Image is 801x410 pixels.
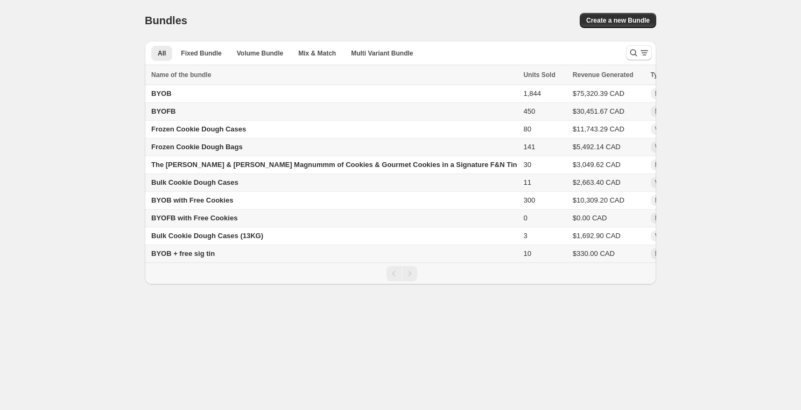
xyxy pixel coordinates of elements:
a: BYOB [151,89,172,98]
a: BYOB + free sig tin [151,249,215,258]
a: Frozen Cookie Dough Cases [151,125,246,133]
span: 10 [523,249,531,258]
span: $30,451.67 CAD [573,107,624,115]
a: BYOB with Free Cookies [151,196,233,204]
span: Mix & Match [655,249,691,258]
div: Name of the bundle [151,70,517,80]
span: Units Sold [523,70,555,80]
a: The [PERSON_NAME] & [PERSON_NAME] Magnummm of Cookies & Gourmet Cookies in a Signature F&N Tin [151,161,517,169]
button: Units Sold [523,70,566,80]
span: $3,049.62 CAD [573,161,621,169]
span: $11,743.29 CAD [573,125,624,133]
span: Volume Bundle [655,125,699,134]
span: 141 [523,143,535,151]
span: $0.00 CAD [573,214,607,222]
span: Create a new Bundle [586,16,650,25]
a: Frozen Cookie Dough Bags [151,143,243,151]
span: Volume Bundle [655,143,699,151]
span: 3 [523,232,527,240]
span: All [158,49,166,58]
nav: Pagination [145,262,656,284]
span: Volume Bundle [237,49,283,58]
span: 1,844 [523,89,541,98]
button: Revenue Generated [573,70,644,80]
span: $5,492.14 CAD [573,143,621,151]
a: Bulk Cookie Dough Cases [151,178,238,186]
div: Type [651,70,703,80]
button: Search and filter results [626,45,652,60]
h1: Bundles [145,14,187,27]
span: Volume Bundle [655,232,699,240]
span: Mix & Match [298,49,336,58]
span: Revenue Generated [573,70,634,80]
a: Bulk Cookie Dough Cases (13KG) [151,232,263,240]
span: Mix & Match [655,89,691,98]
span: 0 [523,214,527,222]
span: 11 [523,178,531,186]
span: 80 [523,125,531,133]
span: $75,320.39 CAD [573,89,624,98]
span: $330.00 CAD [573,249,615,258]
span: $1,692.90 CAD [573,232,621,240]
span: $10,309.20 CAD [573,196,624,204]
span: Mix & Match [655,107,691,116]
span: Volume Bundle [655,178,699,187]
button: Create a new Bundle [580,13,656,28]
span: 450 [523,107,535,115]
span: Multi Variant Bundle [351,49,413,58]
a: BYOFB [151,107,176,115]
span: Mix & Match [655,214,691,223]
span: 300 [523,196,535,204]
span: $2,663.40 CAD [573,178,621,186]
span: Mix & Match [655,196,691,205]
span: Fixed Bundle [181,49,221,58]
span: Fixed Bundle [655,161,693,169]
span: 30 [523,161,531,169]
a: BYOFB with Free Cookies [151,214,237,222]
